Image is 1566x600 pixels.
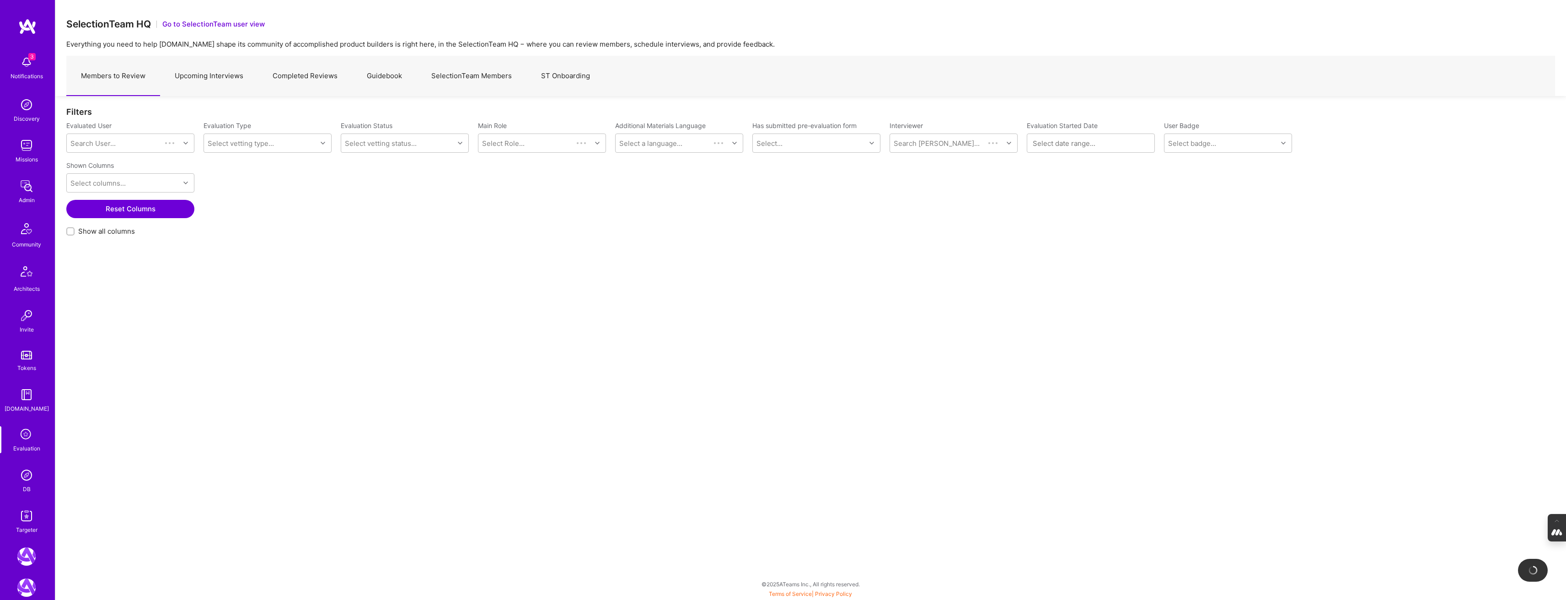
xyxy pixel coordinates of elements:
[756,139,783,148] div: Select...
[595,141,600,145] i: icon Chevron
[17,579,36,597] img: A.Team: GenAI Practice Framework
[17,466,36,484] img: Admin Search
[345,139,417,148] div: Select vetting status...
[341,121,392,130] label: Evaluation Status
[12,240,41,249] div: Community
[1168,139,1216,148] div: Select badge...
[66,161,114,170] label: Shown Columns
[70,139,116,148] div: Search User...
[13,444,40,453] div: Evaluation
[869,141,874,145] i: icon Chevron
[526,56,605,96] a: ST Onboarding
[732,141,737,145] i: icon Chevron
[17,136,36,155] img: teamwork
[619,139,682,148] div: Select a language...
[815,590,852,597] a: Privacy Policy
[1033,139,1149,148] input: Select date range...
[208,139,274,148] div: Select vetting type...
[17,96,36,114] img: discovery
[66,18,151,30] h3: SelectionTeam HQ
[1007,141,1011,145] i: icon Chevron
[14,114,40,123] div: Discovery
[183,141,188,145] i: icon Chevron
[15,579,38,597] a: A.Team: GenAI Practice Framework
[894,139,980,148] div: Search [PERSON_NAME]...
[162,19,265,29] button: Go to SelectionTeam user view
[352,56,417,96] a: Guidebook
[20,325,34,334] div: Invite
[17,507,36,525] img: Skill Targeter
[17,547,36,566] img: A.Team: Leading A.Team's Marketing & DemandGen
[78,226,135,236] span: Show all columns
[14,284,40,294] div: Architects
[16,155,38,164] div: Missions
[183,181,188,185] i: icon Chevron
[321,141,325,145] i: icon Chevron
[1027,121,1155,130] label: Evaluation Started Date
[21,351,32,359] img: tokens
[66,39,1555,49] p: Everything you need to help [DOMAIN_NAME] shape its community of accomplished product builders is...
[66,56,160,96] a: Members to Review
[23,484,31,494] div: DB
[16,262,38,284] img: Architects
[1528,566,1538,575] img: loading
[15,547,38,566] a: A.Team: Leading A.Team's Marketing & DemandGen
[458,141,462,145] i: icon Chevron
[160,56,258,96] a: Upcoming Interviews
[1281,141,1286,145] i: icon Chevron
[482,139,525,148] div: Select Role...
[5,404,49,413] div: [DOMAIN_NAME]
[17,363,36,373] div: Tokens
[17,306,36,325] img: Invite
[18,18,37,35] img: logo
[16,525,38,535] div: Targeter
[258,56,352,96] a: Completed Reviews
[70,178,126,188] div: Select columns...
[66,107,1555,117] div: Filters
[19,195,35,205] div: Admin
[890,121,1018,130] label: Interviewer
[417,56,526,96] a: SelectionTeam Members
[1164,121,1199,130] label: User Badge
[615,121,706,130] label: Additional Materials Language
[17,386,36,404] img: guide book
[11,71,43,81] div: Notifications
[478,121,606,130] label: Main Role
[55,573,1566,595] div: © 2025 ATeams Inc., All rights reserved.
[752,121,857,130] label: Has submitted pre-evaluation form
[66,121,194,130] label: Evaluated User
[28,53,36,60] span: 3
[769,590,812,597] a: Terms of Service
[16,218,38,240] img: Community
[204,121,251,130] label: Evaluation Type
[18,426,35,444] i: icon SelectionTeam
[769,590,852,597] span: |
[66,200,194,218] button: Reset Columns
[17,177,36,195] img: admin teamwork
[17,53,36,71] img: bell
